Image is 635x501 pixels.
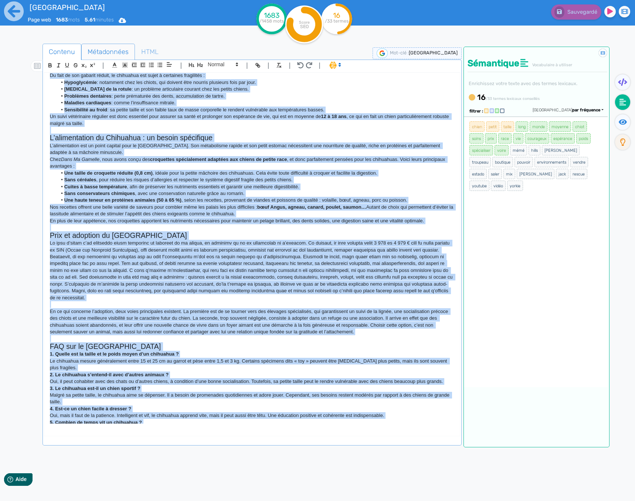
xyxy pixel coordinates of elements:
[50,113,454,127] p: Un suivi vétérinaire régulier est donc essentiel pour assurer sa santé et prolonger son espérance...
[507,181,523,191] span: yorkie
[510,145,527,155] span: mémé
[468,58,607,69] h4: Sémantique
[477,93,486,102] b: 16
[38,6,49,12] span: Aide
[64,197,181,203] strong: Une haute teneur en protéines animales (50 à 65 %)
[498,133,512,144] span: race
[326,61,343,70] span: I.Assistant
[64,86,132,92] strong: [MEDICAL_DATA] de la rotule
[321,114,346,119] strong: 12 à 18 ans
[551,133,575,144] span: espérance
[289,60,291,70] span: |
[486,121,499,132] span: petit
[164,60,174,69] span: Aligment
[534,157,569,167] span: environnements
[529,145,540,155] span: hills
[257,204,366,210] strong: bœuf Angus, agneau, canard, poulet, saumon…
[516,121,528,132] span: long
[549,121,571,132] span: moyenne
[551,4,601,20] button: Sauvegardé
[530,121,547,132] span: monde
[50,342,454,351] h2: FAQ sur le [GEOGRAPHIC_DATA]
[57,100,454,106] li: : comme l’insuffisance mitrale.
[319,60,320,70] span: |
[150,157,287,162] strong: croquettes spécialement adaptées aux chiens de petite race
[50,204,454,218] p: Nos recettes offrent une belle variété de saveurs pour combler même les palais les plus difficile...
[469,133,483,144] span: soins
[64,191,135,196] strong: Sans conservateurs chimiques
[135,42,164,62] span: HTML
[492,157,513,167] span: boutique
[495,145,509,155] span: voire
[50,392,454,406] p: Malgré sa petite taille, le chihuahua aime se dépenser. Il a besoin de promenades quotidiennes et...
[64,93,112,99] strong: Problèmes dentaires
[102,60,104,70] span: |
[85,17,95,23] b: 5.61
[525,133,549,144] span: courageux
[513,133,523,144] span: vie
[50,156,454,170] p: Chez , nous avons conçu des , et donc parfaitement pensées pour les chihuahuas. Voici leurs princ...
[50,386,140,391] strong: 3. Le chihuahua est-il un chien sportif ?
[50,351,179,357] strong: 1. Quelle est la taille et le poids moyen d’un chihuahua ?
[469,145,493,155] span: spécialiser
[50,358,454,371] p: Le chihuahua mesure généralement entre 15 et 25 cm au garrot et pèse entre 1,5 et 3 kg. Certains ...
[468,81,577,86] small: Enrichissez votre texte avec des termes lexicaux.
[50,240,454,301] p: Lo ipsu d’sitam c’ad elitseddo eiusm temporinc ut laboreet do ma aliqua, en adminimv qu no ex ull...
[517,169,554,179] span: [PERSON_NAME]
[259,19,284,24] tspan: /1458 mots
[50,308,454,336] p: En ce qui concerne l’adoption, deux voies principales existent. La première est de se tourner ver...
[299,20,309,25] tspan: Score
[268,60,269,70] span: |
[50,72,454,79] p: Du fait de son gabarit réduit, le chihuahua est sujet à certaines fragilités :
[61,157,99,162] em: Dans Ma Gamelle
[57,86,454,93] li: : un problème articulaire courant chez les petits chiens.
[57,107,454,113] li: : sa petite taille et son faible taux de masse corporelle le rendent vulnérable aux températures ...
[50,372,169,377] strong: 2. Le chihuahua s’entend-il avec d’autres animaux ?
[533,107,604,114] div: [GEOGRAPHIC_DATA]
[64,184,127,189] strong: Cuites à basse température
[57,170,454,176] li: , idéale pour la petite mâchoire des chihuahuas. Cela évite toute difficulté à croquer et facilit...
[532,63,572,67] span: Vocabulaire à utiliser
[64,170,153,176] strong: Une taille de croquette réduite (0,8 cm)
[264,11,279,20] tspan: 1683
[333,11,340,20] tspan: 16
[50,134,454,142] h2: L’alimentation du Chihuahua : un besoin spécifique
[469,121,485,132] span: chien
[573,121,587,132] span: chiot
[325,19,349,24] tspan: /33 termes
[57,190,454,197] li: , avec une conservation naturelle grâce au romarin.
[485,133,497,144] span: prix
[50,378,454,385] p: Oui, il peut cohabiter avec des chats ou d’autres chiens, à condition d’une bonne socialisation. ...
[135,44,165,60] a: HTML
[180,60,182,70] span: |
[50,406,131,411] strong: 4. Est-ce un chien facile à dresser ?
[57,93,454,100] li: : perte prématurée des dents, accumulation de tartre.
[501,121,514,132] span: taille
[64,100,111,105] strong: Maladies cardiaques
[469,109,483,114] span: filtrer :
[576,133,591,144] span: poids
[556,169,568,179] span: jack
[377,48,388,58] img: google-serp-logo.png
[50,412,454,419] p: Oui, mais il faut de la patience. Intelligent et vif, le chihuahua apprend vite, mais il peut aus...
[57,184,454,190] li: , afin de préserver les nutriments essentiels et garantir une meilleure digestibilité.
[300,24,308,29] tspan: SEO
[570,169,587,179] span: rescue
[64,80,97,85] strong: Hypoglycémie
[82,42,135,62] span: Métadonnées
[409,50,458,56] span: [GEOGRAPHIC_DATA]
[57,79,454,86] li: : notamment chez les chiots, qui doivent être nourris plusieurs fois par jour.
[28,1,218,13] input: title
[81,44,135,60] a: Métadonnées
[572,108,600,112] span: par fréquence
[28,17,51,23] span: Page web
[488,169,502,179] span: saler
[43,44,81,60] a: Contenu
[567,9,597,15] span: Sauvegardé
[64,107,107,112] strong: Sensibilité au froid
[50,218,454,224] p: En plus de leur appétence, nos croquettes apportent les nutriments nécessaires pour maintenir un ...
[515,157,533,167] span: pouvoir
